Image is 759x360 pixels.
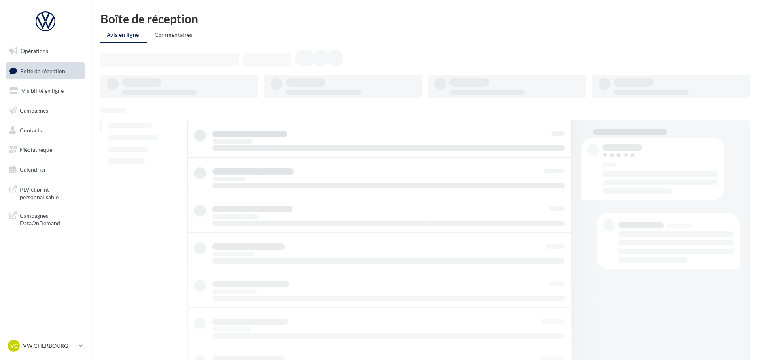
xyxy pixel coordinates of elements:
[20,126,42,133] span: Contacts
[5,43,86,59] a: Opérations
[20,166,46,173] span: Calendrier
[20,107,48,114] span: Campagnes
[10,342,18,350] span: VC
[23,342,76,350] p: VW CHERBOURG
[20,67,65,74] span: Boîte de réception
[21,47,48,54] span: Opérations
[20,210,81,227] span: Campagnes DataOnDemand
[5,161,86,178] a: Calendrier
[5,141,86,158] a: Médiathèque
[6,338,85,353] a: VC VW CHERBOURG
[100,13,750,25] div: Boîte de réception
[155,31,193,38] span: Commentaires
[5,83,86,99] a: Visibilité en ligne
[5,102,86,119] a: Campagnes
[5,181,86,204] a: PLV et print personnalisable
[20,184,81,201] span: PLV et print personnalisable
[5,122,86,139] a: Contacts
[21,87,64,94] span: Visibilité en ligne
[5,207,86,230] a: Campagnes DataOnDemand
[5,62,86,79] a: Boîte de réception
[20,146,52,153] span: Médiathèque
